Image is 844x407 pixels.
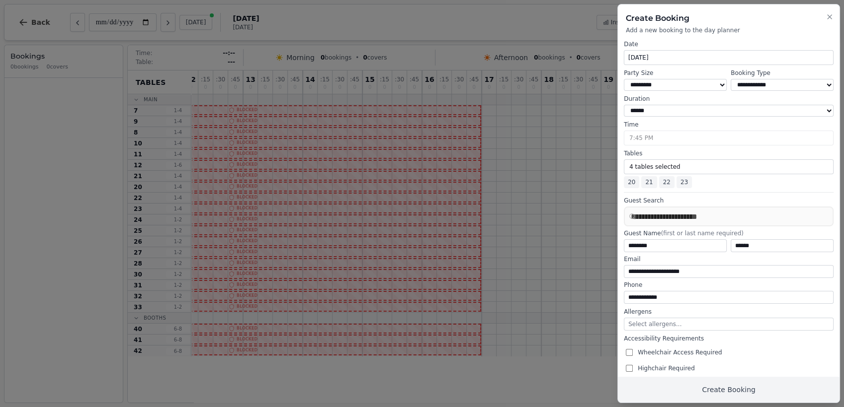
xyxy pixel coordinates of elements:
[624,149,834,157] label: Tables
[661,230,743,237] span: (first or last name required)
[638,348,722,356] span: Wheelchair Access Required
[641,176,657,188] span: 21
[624,176,639,188] span: 20
[626,365,633,372] input: Highchair Required
[659,176,675,188] span: 22
[624,69,727,77] label: Party Size
[624,40,834,48] label: Date
[624,229,834,237] label: Guest Name
[626,26,832,34] p: Add a new booking to the day planner
[624,50,834,65] button: [DATE]
[624,255,834,263] label: Email
[624,318,834,331] button: Select allergens...
[628,321,681,328] span: Select allergens...
[624,95,834,103] label: Duration
[638,364,695,372] span: Highchair Required
[624,281,834,289] label: Phone
[624,131,834,145] button: 7:45 PM
[624,335,834,342] label: Accessibility Requirements
[624,159,834,174] button: 4 tables selected
[624,197,834,204] label: Guest Search
[626,12,832,24] h2: Create Booking
[624,308,834,316] label: Allergens
[626,349,633,356] input: Wheelchair Access Required
[676,176,692,188] span: 23
[618,377,840,403] button: Create Booking
[624,121,834,129] label: Time
[731,69,834,77] label: Booking Type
